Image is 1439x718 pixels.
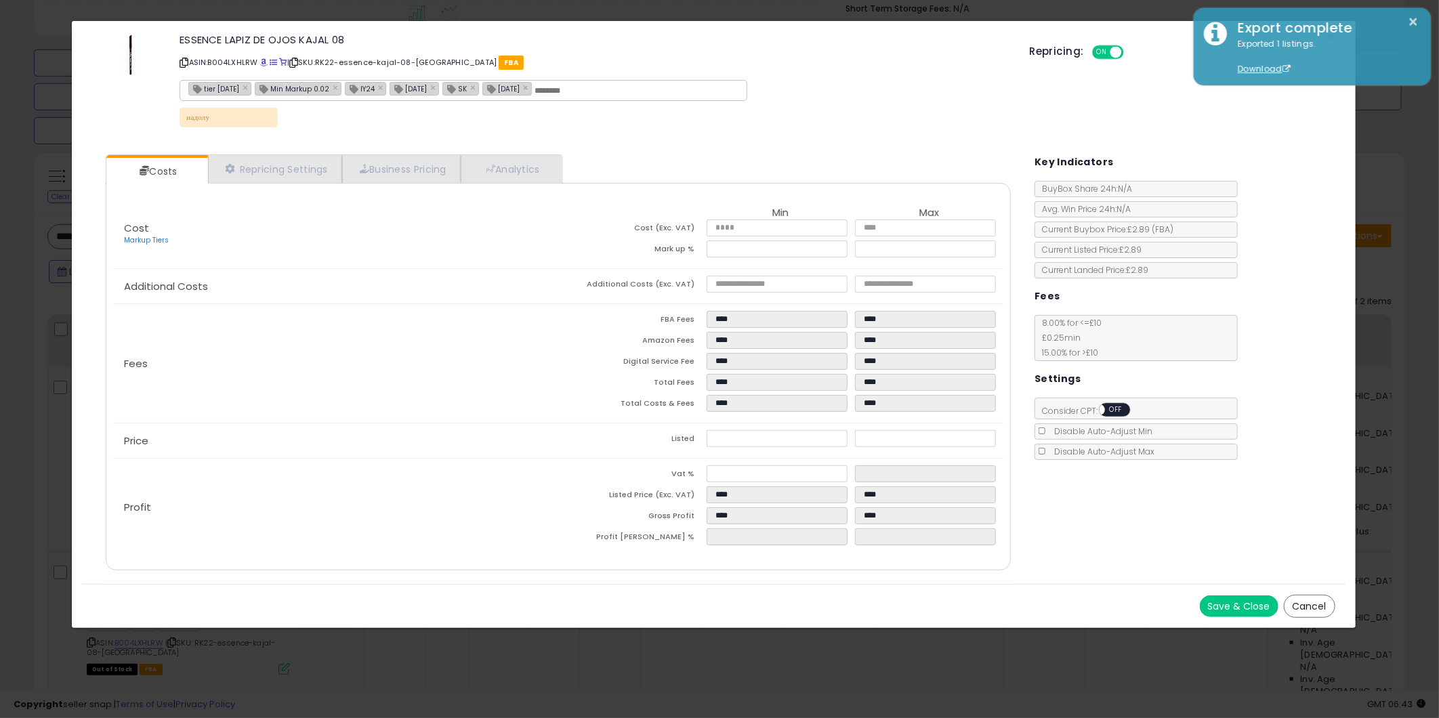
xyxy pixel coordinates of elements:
td: Digital Service Fee [558,353,707,374]
a: Markup Tiers [124,235,169,245]
h3: ESSENCE LAPIZ DE OJOS KAJAL 08 [180,35,1009,45]
span: Disable Auto-Adjust Min [1047,425,1152,437]
p: Profit [113,502,558,513]
span: [DATE] [390,83,427,94]
span: Consider CPT: [1035,405,1148,417]
p: Additional Costs [113,281,558,292]
button: Save & Close [1200,595,1278,617]
td: FBA Fees [558,311,707,332]
div: Export complete [1228,18,1421,38]
td: Total Fees [558,374,707,395]
span: £0.25 min [1035,332,1081,343]
span: SK [443,83,467,94]
td: Mark up % [558,240,707,261]
td: Total Costs & Fees [558,395,707,416]
span: [DATE] [483,83,520,94]
a: Your listing only [279,57,287,68]
div: Exported 1 listings. [1228,38,1421,76]
a: × [470,81,478,93]
span: BuyBox Share 24h: N/A [1035,183,1132,194]
span: Current Landed Price: £2.89 [1035,264,1148,276]
span: Avg. Win Price 24h: N/A [1035,203,1131,215]
p: надолу [180,108,278,127]
span: OFF [1105,404,1127,416]
span: IY24 [346,83,375,94]
button: × [1409,14,1419,30]
h5: Key Indicators [1035,154,1114,171]
a: × [523,81,531,93]
a: BuyBox page [260,57,268,68]
td: Listed Price (Exc. VAT) [558,486,707,507]
img: 21FfFhyi3OL._SL60_.jpg [110,35,151,75]
p: Price [113,436,558,446]
button: Cancel [1284,595,1335,618]
td: Profit [PERSON_NAME] % [558,528,707,549]
a: All offer listings [270,57,277,68]
a: × [430,81,438,93]
a: Costs [106,158,207,185]
p: Fees [113,358,558,369]
p: Cost [113,223,558,246]
td: Vat % [558,465,707,486]
a: × [243,81,251,93]
a: × [378,81,386,93]
span: 8.00 % for <= £10 [1035,317,1102,358]
h5: Fees [1035,288,1060,305]
span: Current Listed Price: £2.89 [1035,244,1142,255]
span: ( FBA ) [1152,224,1173,235]
a: Repricing Settings [208,155,342,183]
span: tier [DATE] [189,83,239,94]
td: Cost (Exc. VAT) [558,219,707,240]
span: FBA [499,56,524,70]
span: £2.89 [1127,224,1173,235]
th: Max [855,207,1003,219]
h5: Repricing: [1030,46,1084,57]
span: Disable Auto-Adjust Max [1047,446,1154,457]
span: Current Buybox Price: [1035,224,1173,235]
a: Download [1238,63,1291,75]
td: Listed [558,430,707,451]
a: Business Pricing [342,155,461,183]
td: Amazon Fees [558,332,707,353]
a: × [333,81,341,93]
span: ON [1093,47,1110,58]
a: Analytics [461,155,561,183]
span: Min Markup 0.02 [255,83,329,94]
th: Min [707,207,855,219]
p: ASIN: B004LXHLRW | SKU: RK22-essence-kajal-08-[GEOGRAPHIC_DATA] [180,51,1009,73]
span: OFF [1121,47,1143,58]
td: Additional Costs (Exc. VAT) [558,276,707,297]
h5: Settings [1035,371,1081,387]
td: Gross Profit [558,507,707,528]
span: 15.00 % for > £10 [1035,347,1098,358]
